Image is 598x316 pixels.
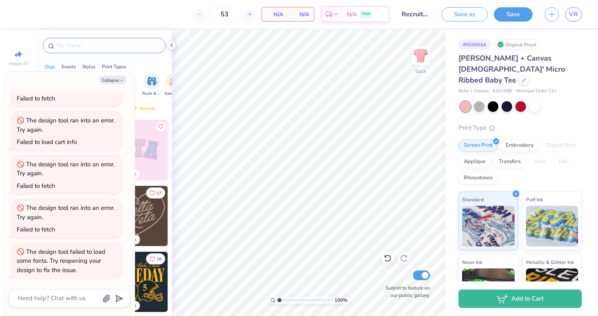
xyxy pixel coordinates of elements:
img: 5ee11766-d822-42f5-ad4e-763472bf8dcf [168,120,228,180]
div: The design tool ran into an error. Try again. [17,160,115,178]
div: Foil [554,156,573,168]
div: Embroidery [500,139,539,152]
span: Standard [462,195,484,204]
div: # 504064A [458,39,491,50]
span: Minimum Order: 12 + [516,88,557,95]
label: Submit to feature on our public gallery. [381,284,430,299]
span: VR [569,10,578,19]
div: Rhinestones [458,172,498,184]
span: FREE [362,11,370,17]
div: The design tool failed to load some fonts. Try reopening your design to fix the issue. [17,248,105,274]
button: filter button [142,73,161,97]
button: Like [146,187,165,198]
span: Metallic & Glitter Ink [526,258,574,266]
div: Screen Print [458,139,498,152]
div: Newest [128,103,159,113]
img: Back [412,47,429,63]
span: # 1010BE [493,88,512,95]
img: Game Day Image [170,76,179,86]
div: Failed to fetch [17,94,55,102]
div: Failed to load cart info [17,138,77,146]
button: Like [146,253,165,264]
img: Rush & Bid Image [147,76,157,86]
img: ead2b24a-117b-4488-9b34-c08fd5176a7b [168,186,228,246]
div: Print Type [458,123,582,133]
img: b8819b5f-dd70-42f8-b218-32dd770f7b03 [108,252,168,312]
span: Image AI [9,60,28,67]
img: 9980f5e8-e6a1-4b4a-8839-2b0e9349023c [108,120,168,180]
button: Save [494,7,533,22]
div: Failed to fetch [17,225,55,233]
button: filter button [165,73,183,97]
img: Metallic & Glitter Ink [526,268,578,309]
div: The design tool ran into an error. Try again. [17,204,115,221]
span: Neon Ink [462,258,482,266]
div: Orgs [45,63,55,70]
img: Neon Ink [462,268,515,309]
div: Events [61,63,76,70]
span: N/A [267,10,283,19]
div: Styles [82,63,96,70]
span: Rush & Bid [142,91,161,97]
div: Transfers [493,156,526,168]
span: 17 [157,191,162,195]
div: Failed to fetch [17,182,55,190]
div: Original Proof [495,39,541,50]
button: Collapse [99,76,127,84]
button: Like [156,122,166,131]
span: 18 [157,257,162,261]
div: The design tool ran into an error. Try again. [17,116,115,134]
input: – – [209,7,240,22]
span: [PERSON_NAME] + Canvas [DEMOGRAPHIC_DATA]' Micro Ribbed Baby Tee [458,53,565,85]
span: Puff Ink [526,195,543,204]
div: filter for Game Day [165,73,183,97]
img: Standard [462,206,515,246]
span: 100 % [334,296,347,304]
input: Try "Alpha" [56,41,160,50]
button: Add to Cart [458,290,582,308]
div: Applique [458,156,491,168]
span: N/A [347,10,357,19]
img: 12710c6a-dcc0-49ce-8688-7fe8d5f96fe2 [108,186,168,246]
div: Digital Print [541,139,581,152]
div: Print Types [102,63,126,70]
div: filter for Rush & Bid [142,73,161,97]
input: Untitled Design [395,6,435,22]
span: N/A [293,10,309,19]
a: VR [565,7,582,22]
img: Puff Ink [526,206,578,246]
span: Bella + Canvas [458,88,489,95]
span: Game Day [165,91,183,97]
div: Vinyl [528,156,551,168]
div: Back [415,68,426,75]
button: Save as [441,7,488,22]
img: 2b704b5a-84f6-4980-8295-53d958423ff9 [168,252,228,312]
